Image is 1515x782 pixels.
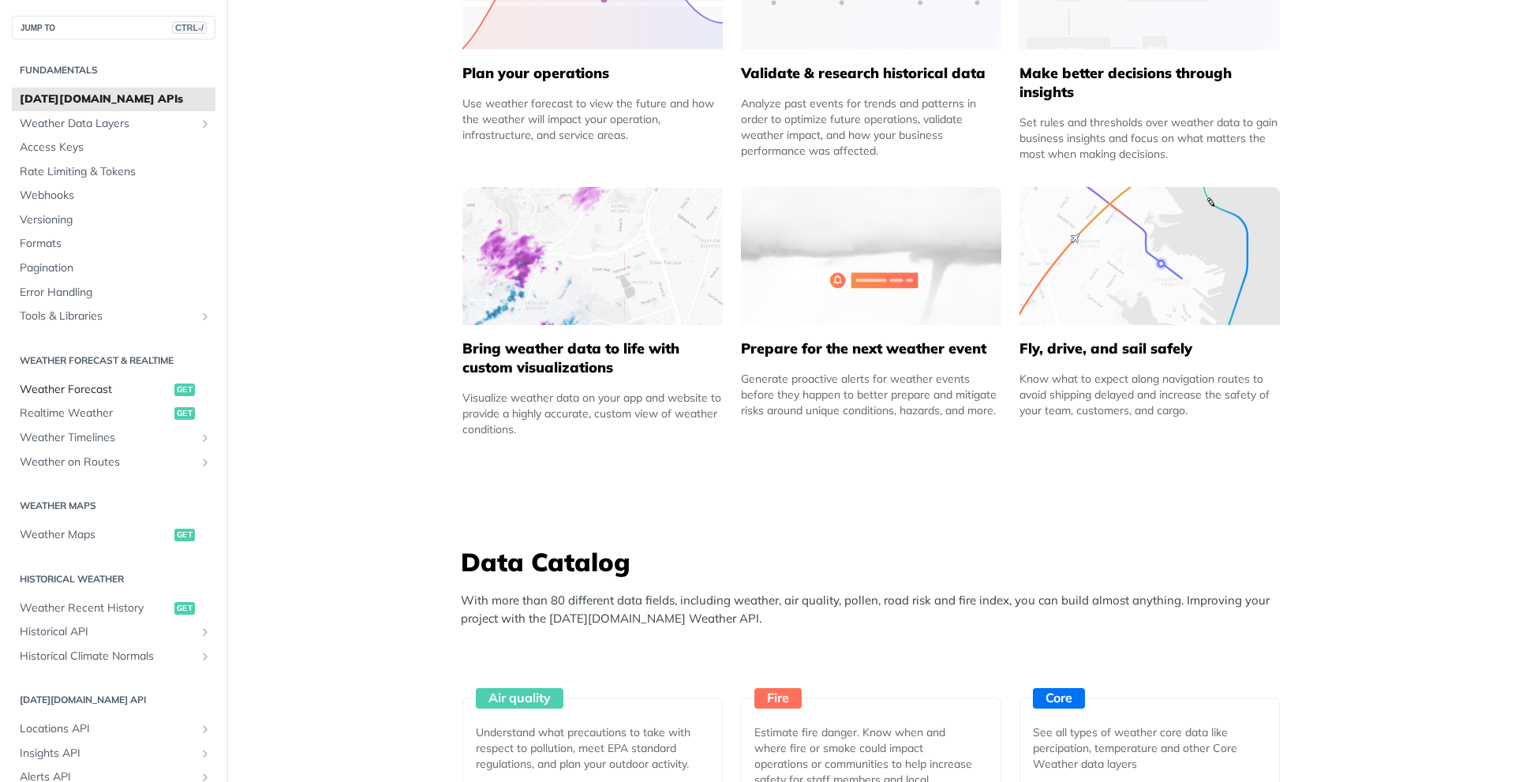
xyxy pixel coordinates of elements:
[12,378,215,402] a: Weather Forecastget
[20,430,195,446] span: Weather Timelines
[462,339,723,377] h5: Bring weather data to life with custom visualizations
[12,63,215,77] h2: Fundamentals
[12,88,215,111] a: [DATE][DOMAIN_NAME] APIs
[462,64,723,83] h5: Plan your operations
[20,236,211,252] span: Formats
[741,95,1001,159] div: Analyze past events for trends and patterns in order to optimize future operations, validate weat...
[199,747,211,760] button: Show subpages for Insights API
[12,645,215,668] a: Historical Climate NormalsShow subpages for Historical Climate Normals
[754,688,802,709] div: Fire
[12,16,215,39] button: JUMP TOCTRL-/
[741,371,1001,418] div: Generate proactive alerts for weather events before they happen to better prepare and mitigate ri...
[12,305,215,328] a: Tools & LibrariesShow subpages for Tools & Libraries
[20,746,195,761] span: Insights API
[174,384,195,396] span: get
[12,523,215,547] a: Weather Mapsget
[199,310,211,323] button: Show subpages for Tools & Libraries
[461,592,1289,627] p: With more than 80 different data fields, including weather, air quality, pollen, road risk and fi...
[12,256,215,280] a: Pagination
[12,693,215,707] h2: [DATE][DOMAIN_NAME] API
[12,136,215,159] a: Access Keys
[199,626,211,638] button: Show subpages for Historical API
[20,260,211,276] span: Pagination
[12,742,215,765] a: Insights APIShow subpages for Insights API
[462,95,723,143] div: Use weather forecast to view the future and how the weather will impact your operation, infrastru...
[12,717,215,741] a: Locations APIShow subpages for Locations API
[741,339,1001,358] h5: Prepare for the next weather event
[12,572,215,586] h2: Historical Weather
[12,208,215,232] a: Versioning
[172,21,207,34] span: CTRL-/
[20,188,211,204] span: Webhooks
[1019,187,1280,325] img: 994b3d6-mask-group-32x.svg
[741,64,1001,83] h5: Validate & research historical data
[20,455,195,470] span: Weather on Routes
[1019,114,1280,162] div: Set rules and thresholds over weather data to gain business insights and focus on what matters th...
[199,650,211,663] button: Show subpages for Historical Climate Normals
[199,118,211,130] button: Show subpages for Weather Data Layers
[12,354,215,368] h2: Weather Forecast & realtime
[476,688,563,709] div: Air quality
[1019,64,1280,102] h5: Make better decisions through insights
[1019,371,1280,418] div: Know what to expect along navigation routes to avoid shipping delayed and increase the safety of ...
[12,499,215,513] h2: Weather Maps
[20,285,211,301] span: Error Handling
[12,112,215,136] a: Weather Data LayersShow subpages for Weather Data Layers
[20,92,211,107] span: [DATE][DOMAIN_NAME] APIs
[199,723,211,735] button: Show subpages for Locations API
[1019,339,1280,358] h5: Fly, drive, and sail safely
[20,140,211,155] span: Access Keys
[20,116,195,132] span: Weather Data Layers
[12,232,215,256] a: Formats
[461,544,1289,579] h3: Data Catalog
[20,212,211,228] span: Versioning
[462,187,723,325] img: 4463876-group-4982x.svg
[12,451,215,474] a: Weather on RoutesShow subpages for Weather on Routes
[462,390,723,437] div: Visualize weather data on your app and website to provide a highly accurate, custom view of weath...
[20,649,195,664] span: Historical Climate Normals
[12,426,215,450] a: Weather TimelinesShow subpages for Weather Timelines
[174,602,195,615] span: get
[12,184,215,208] a: Webhooks
[12,160,215,184] a: Rate Limiting & Tokens
[12,620,215,644] a: Historical APIShow subpages for Historical API
[12,402,215,425] a: Realtime Weatherget
[199,456,211,469] button: Show subpages for Weather on Routes
[20,406,170,421] span: Realtime Weather
[174,407,195,420] span: get
[199,432,211,444] button: Show subpages for Weather Timelines
[20,527,170,543] span: Weather Maps
[741,187,1001,325] img: 2c0a313-group-496-12x.svg
[20,624,195,640] span: Historical API
[20,382,170,398] span: Weather Forecast
[20,164,211,180] span: Rate Limiting & Tokens
[1033,724,1254,772] div: See all types of weather core data like percipation, temperature and other Core Weather data layers
[20,309,195,324] span: Tools & Libraries
[174,529,195,541] span: get
[12,597,215,620] a: Weather Recent Historyget
[20,601,170,616] span: Weather Recent History
[476,724,697,772] div: Understand what precautions to take with respect to pollution, meet EPA standard regulations, and...
[1033,688,1085,709] div: Core
[20,721,195,737] span: Locations API
[12,281,215,305] a: Error Handling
